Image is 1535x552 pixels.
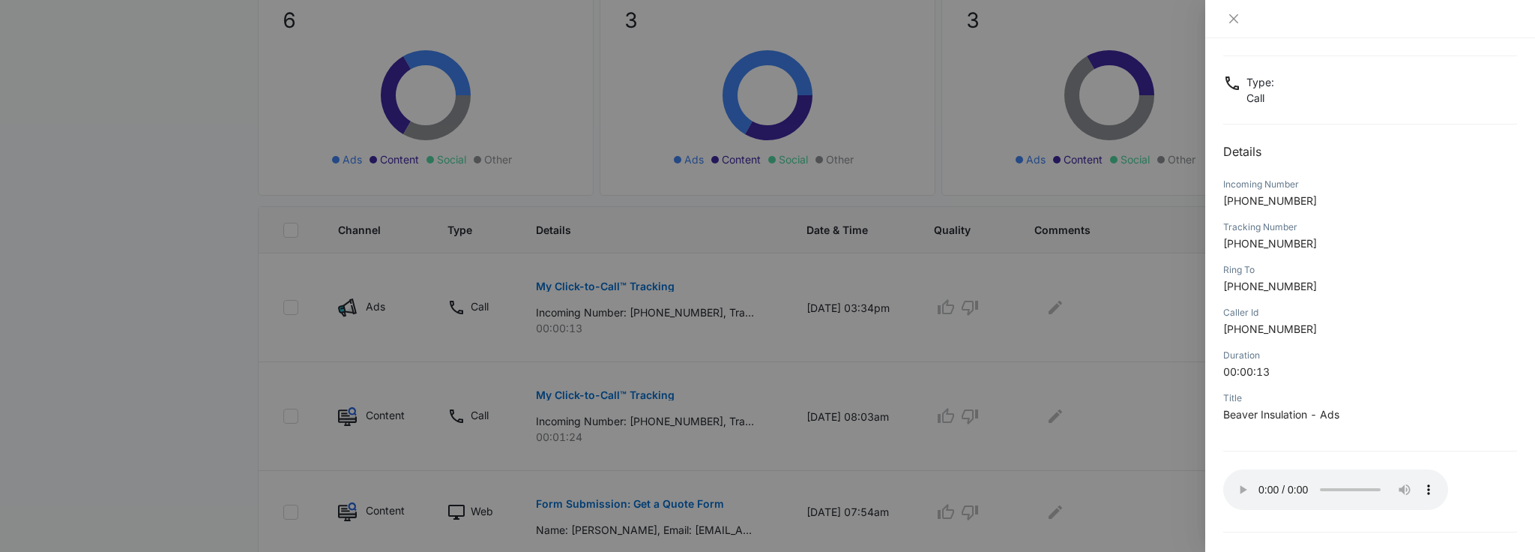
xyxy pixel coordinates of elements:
[1223,322,1317,335] span: [PHONE_NUMBER]
[1223,469,1448,510] audio: Your browser does not support the audio tag.
[1223,142,1517,160] h2: Details
[1223,220,1517,234] div: Tracking Number
[1223,280,1317,292] span: [PHONE_NUMBER]
[1246,90,1274,106] p: Call
[1223,263,1517,277] div: Ring To
[1223,12,1244,25] button: Close
[1223,349,1517,362] div: Duration
[1228,13,1240,25] span: close
[1223,237,1317,250] span: [PHONE_NUMBER]
[1246,74,1274,90] p: Type :
[1223,408,1339,421] span: Beaver Insulation - Ads
[1223,178,1517,191] div: Incoming Number
[1223,194,1317,207] span: [PHONE_NUMBER]
[1223,306,1517,319] div: Caller Id
[1223,365,1270,378] span: 00:00:13
[1223,391,1517,405] div: Title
